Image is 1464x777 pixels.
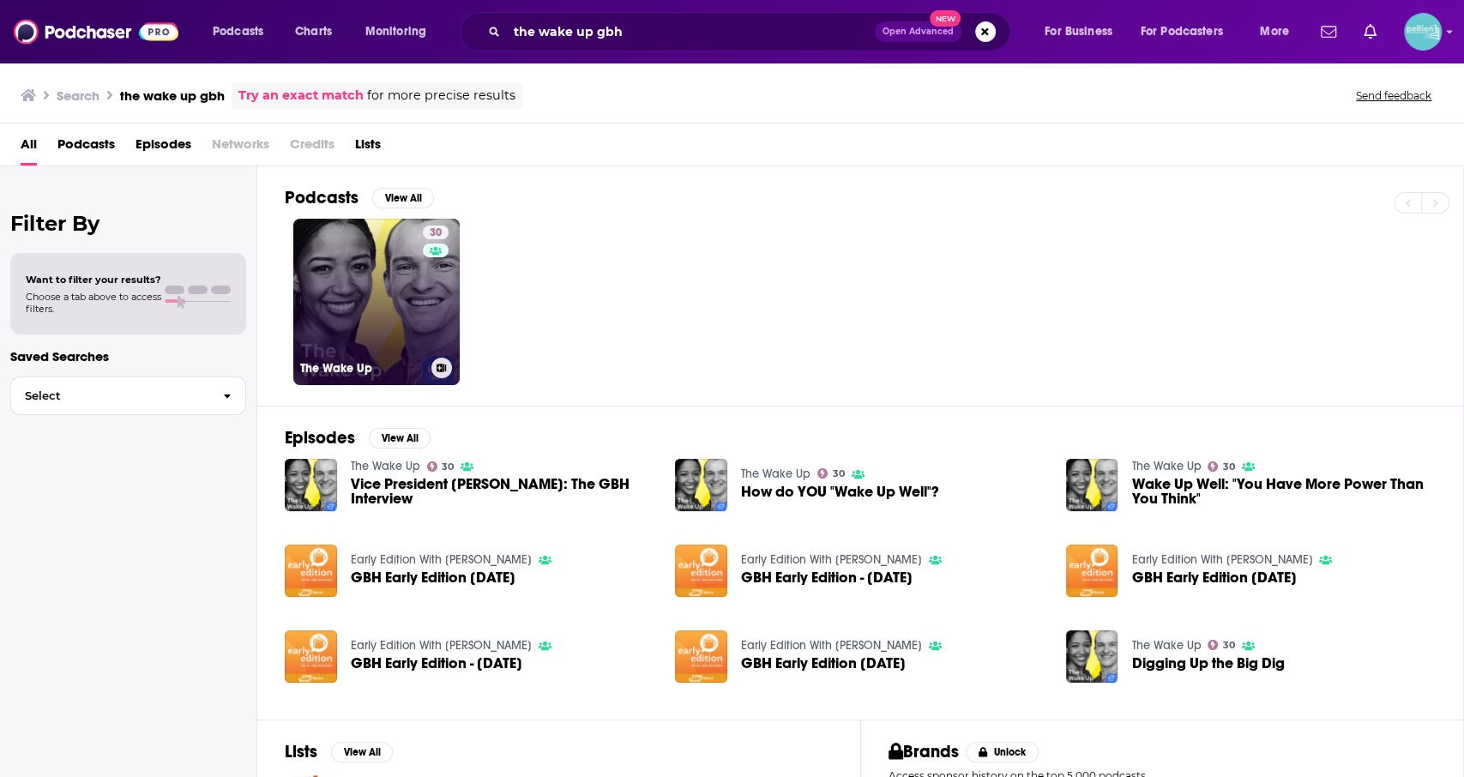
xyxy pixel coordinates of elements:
[817,468,845,479] a: 30
[285,741,317,762] h2: Lists
[351,656,522,671] span: GBH Early Edition - [DATE]
[1130,18,1248,45] button: open menu
[741,570,913,585] a: GBH Early Edition - Thursday November 26th, 2020
[351,638,532,653] a: Early Edition With Joe Mathieu
[741,656,906,671] span: GBH Early Edition [DATE]
[295,20,332,44] span: Charts
[1357,17,1383,46] a: Show notifications dropdown
[351,477,655,506] a: Vice President Kamala Harris: The GBH Interview
[1141,20,1223,44] span: For Podcasters
[1208,461,1235,472] a: 30
[833,470,845,478] span: 30
[57,87,99,104] h3: Search
[1260,20,1289,44] span: More
[1066,459,1118,511] img: Wake Up Well: "You Have More Power Than You Think"
[675,459,727,511] img: How do YOU "Wake Up Well"?
[14,15,178,48] img: Podchaser - Follow, Share and Rate Podcasts
[1404,13,1442,51] img: User Profile
[285,427,431,449] a: EpisodesView All
[1131,570,1296,585] a: GBH Early Edition Thursday February 11th, 2021
[1351,88,1437,103] button: Send feedback
[476,12,1027,51] div: Search podcasts, credits, & more...
[1066,545,1118,597] img: GBH Early Edition Thursday February 11th, 2021
[1066,630,1118,683] img: Digging Up the Big Dig
[285,545,337,597] img: GBH Early Edition Tuesday May 25th, 2021
[430,225,442,242] span: 30
[21,130,37,166] a: All
[1404,13,1442,51] span: Logged in as JessicaPellien
[11,390,209,401] span: Select
[57,130,115,166] a: Podcasts
[883,27,954,36] span: Open Advanced
[1131,638,1201,653] a: The Wake Up
[741,570,913,585] span: GBH Early Edition - [DATE]
[136,130,191,166] a: Episodes
[1131,656,1284,671] a: Digging Up the Big Dig
[741,552,922,567] a: Early Edition With Joe Mathieu
[1248,18,1310,45] button: open menu
[427,461,455,472] a: 30
[1131,570,1296,585] span: GBH Early Edition [DATE]
[367,86,515,105] span: for more precise results
[1131,459,1201,473] a: The Wake Up
[1314,17,1343,46] a: Show notifications dropdown
[238,86,364,105] a: Try an exact match
[1033,18,1134,45] button: open menu
[331,742,393,762] button: View All
[351,459,420,473] a: The Wake Up
[285,427,355,449] h2: Episodes
[351,656,522,671] a: GBH Early Edition - Thursday October 22nd, 2020
[675,545,727,597] img: GBH Early Edition - Thursday November 26th, 2020
[212,130,269,166] span: Networks
[285,187,358,208] h2: Podcasts
[1404,13,1442,51] button: Show profile menu
[442,463,454,471] span: 30
[285,459,337,511] img: Vice President Kamala Harris: The GBH Interview
[930,10,961,27] span: New
[285,630,337,683] img: GBH Early Edition - Thursday October 22nd, 2020
[26,274,161,286] span: Want to filter your results?
[284,18,342,45] a: Charts
[10,211,246,236] h2: Filter By
[285,187,434,208] a: PodcastsView All
[1045,20,1112,44] span: For Business
[372,188,434,208] button: View All
[120,87,225,104] h3: the wake up gbh
[293,219,460,385] a: 30The Wake Up
[875,21,961,42] button: Open AdvancedNew
[423,226,449,239] a: 30
[351,477,655,506] span: Vice President [PERSON_NAME]: The GBH Interview
[1208,640,1235,650] a: 30
[1131,477,1436,506] a: Wake Up Well: "You Have More Power Than You Think"
[285,741,393,762] a: ListsView All
[353,18,449,45] button: open menu
[351,570,515,585] a: GBH Early Edition Tuesday May 25th, 2021
[369,428,431,449] button: View All
[741,485,939,499] a: How do YOU "Wake Up Well"?
[26,291,161,315] span: Choose a tab above to access filters.
[675,630,727,683] img: GBH Early Edition Thursday April 22nd, 2021
[1223,463,1235,471] span: 30
[966,742,1039,762] button: Unlock
[741,656,906,671] a: GBH Early Edition Thursday April 22nd, 2021
[1131,552,1312,567] a: Early Edition With Joe Mathieu
[507,18,875,45] input: Search podcasts, credits, & more...
[351,552,532,567] a: Early Edition With Joe Mathieu
[355,130,381,166] a: Lists
[889,741,960,762] h2: Brands
[351,570,515,585] span: GBH Early Edition [DATE]
[1223,641,1235,649] span: 30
